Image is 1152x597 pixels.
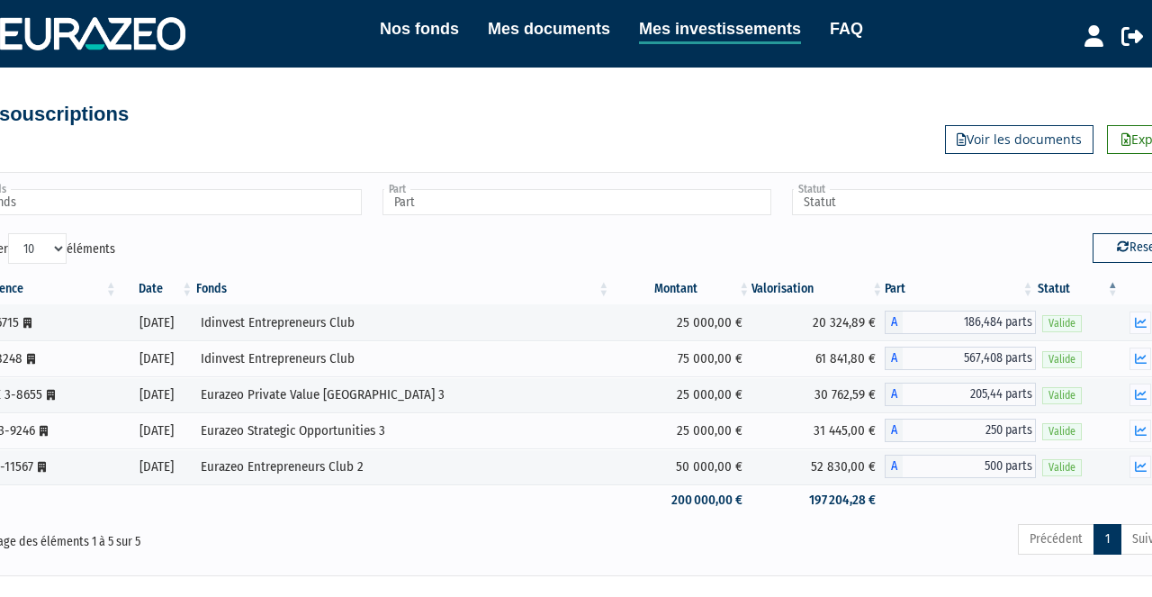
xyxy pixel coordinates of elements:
[903,383,1035,406] span: 205,44 parts
[611,412,751,448] td: 25 000,00 €
[751,304,885,340] td: 20 324,89 €
[945,125,1093,154] a: Voir les documents
[885,383,1035,406] div: A - Eurazeo Private Value Europe 3
[751,448,885,484] td: 52 830,00 €
[201,313,605,332] div: Idinvest Entrepreneurs Club
[903,455,1035,478] span: 500 parts
[201,385,605,404] div: Eurazeo Private Value [GEOGRAPHIC_DATA] 3
[885,419,903,442] span: A
[1042,351,1082,368] span: Valide
[201,421,605,440] div: Eurazeo Strategic Opportunities 3
[885,455,903,478] span: A
[125,349,189,368] div: [DATE]
[830,16,863,41] a: FAQ
[885,311,1035,334] div: A - Idinvest Entrepreneurs Club
[125,457,189,476] div: [DATE]
[47,390,55,401] i: [Français] Personne morale
[488,16,610,41] a: Mes documents
[1093,524,1121,555] a: 1
[885,274,1035,304] th: Part: activer pour trier la colonne par ordre croissant
[1036,274,1120,304] th: Statut : activer pour trier la colonne par ordre d&eacute;croissant
[611,376,751,412] td: 25 000,00 €
[885,419,1035,442] div: A - Eurazeo Strategic Opportunities 3
[194,274,611,304] th: Fonds: activer pour trier la colonne par ordre croissant
[611,448,751,484] td: 50 000,00 €
[885,347,903,370] span: A
[8,233,67,264] select: Afficheréléments
[903,347,1035,370] span: 567,408 parts
[27,354,35,365] i: [Français] Personne morale
[751,274,885,304] th: Valorisation: activer pour trier la colonne par ordre croissant
[201,457,605,476] div: Eurazeo Entrepreneurs Club 2
[1042,387,1082,404] span: Valide
[751,412,885,448] td: 31 445,00 €
[119,274,195,304] th: Date: activer pour trier la colonne par ordre croissant
[1042,315,1082,332] span: Valide
[40,426,48,437] i: [Français] Personne morale
[639,16,801,44] a: Mes investissements
[380,16,459,41] a: Nos fonds
[751,376,885,412] td: 30 762,59 €
[23,318,31,329] i: [Français] Personne morale
[611,340,751,376] td: 75 000,00 €
[38,462,46,473] i: [Français] Personne morale
[751,484,885,516] td: 197 204,28 €
[611,274,751,304] th: Montant: activer pour trier la colonne par ordre croissant
[885,383,903,406] span: A
[125,421,189,440] div: [DATE]
[751,340,885,376] td: 61 841,80 €
[903,311,1035,334] span: 186,484 parts
[1018,524,1094,555] a: Précédent
[611,304,751,340] td: 25 000,00 €
[125,313,189,332] div: [DATE]
[903,419,1035,442] span: 250 parts
[611,484,751,516] td: 200 000,00 €
[1042,459,1082,476] span: Valide
[885,455,1035,478] div: A - Eurazeo Entrepreneurs Club 2
[1042,423,1082,440] span: Valide
[125,385,189,404] div: [DATE]
[885,347,1035,370] div: A - Idinvest Entrepreneurs Club
[201,349,605,368] div: Idinvest Entrepreneurs Club
[885,311,903,334] span: A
